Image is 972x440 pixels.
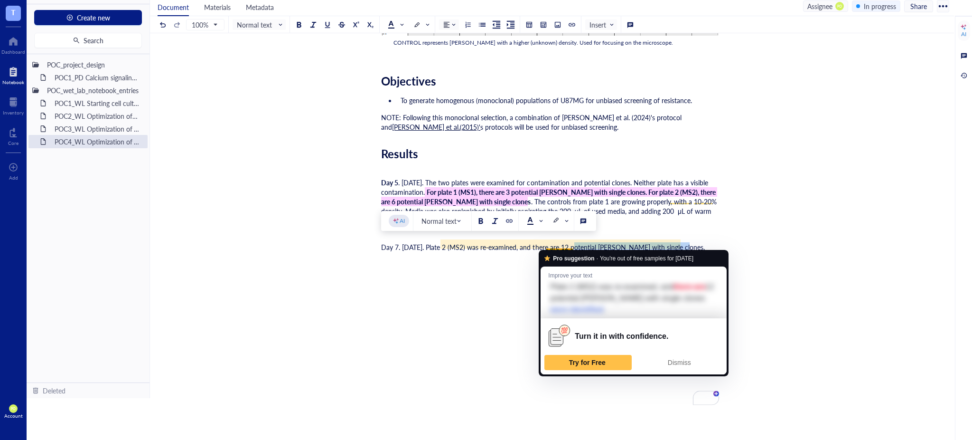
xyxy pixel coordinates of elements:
[904,0,933,12] button: Share
[50,71,144,84] div: POC1_PD Calcium signaling screen of N06A library
[460,122,480,132] span: (2015)'
[401,96,692,105] span: To generate homogenous (monoclonal) populations of U87MG for unbiased screening of resistance.
[43,84,144,97] div: POC_wet_lab_notebook_entries
[8,140,19,146] div: Core
[50,109,144,123] div: POC2_WL Optimization of N06A library resistance assay on U87MG cell line
[3,95,24,115] a: Inventory
[34,33,142,48] button: Search
[84,37,103,44] span: Search
[192,20,217,29] span: 100%
[864,1,896,11] div: In progress
[807,1,832,11] div: Assignee
[393,38,707,48] div: CONTROL represents [PERSON_NAME] with a higher (unknown) density. Used for focusing on the micros...
[589,20,615,29] span: Insert
[381,73,436,89] span: Objectives
[392,122,460,132] span: [PERSON_NAME] et al.
[961,30,966,38] div: AI
[421,217,465,225] span: Normal text
[2,64,24,85] a: Notebook
[204,2,231,12] span: Materials
[381,113,683,132] span: NOTE: Following this monoclonal selection, a combination of [PERSON_NAME] et al. (2024)'s protoco...
[400,217,405,225] div: AI
[1,34,25,55] a: Dashboard
[9,175,18,181] div: Add
[1,49,25,55] div: Dashboard
[11,6,16,18] span: T
[381,197,719,225] span: . The controls from plate 1 are growing properly, with a 10-20% density. Media was also replenish...
[910,2,927,10] span: Share
[4,413,23,419] div: Account
[8,125,19,146] a: Core
[237,20,283,29] span: Normal text
[77,14,110,21] span: Create new
[158,2,189,12] span: Document
[2,79,24,85] div: Notebook
[381,242,705,252] span: Day 7. [DATE]. Plate 2 (MS2) was re-examined, and there are 12 potential [PERSON_NAME] with singl...
[246,2,274,12] span: Metadata
[837,4,842,8] span: PO
[50,96,144,110] div: POC1_WL Starting cell culture protocol
[480,122,618,132] span: s protocols will be used for unbiased screening.
[43,58,144,71] div: POC_project_design
[381,178,398,187] span: Day 5
[3,110,24,115] div: Inventory
[381,145,418,162] span: Results
[11,407,16,411] span: PO
[34,10,142,25] button: Create new
[43,385,65,396] div: Deleted
[381,178,710,197] span: . [DATE]. The two plates were examined for contamination and potential clones. Neither plate has ...
[50,135,144,148] div: POC4_WL Optimization of VORT resistance assay on U87MG cell line + monoclonal selection
[381,187,717,206] span: For plate 1 (MS1), there are 3 potential [PERSON_NAME] with single clones. For plate 2 (MS2), the...
[528,197,531,206] span: s
[50,122,144,135] div: POC3_WL Optimization of VORT resistance assay on U87MG cell line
